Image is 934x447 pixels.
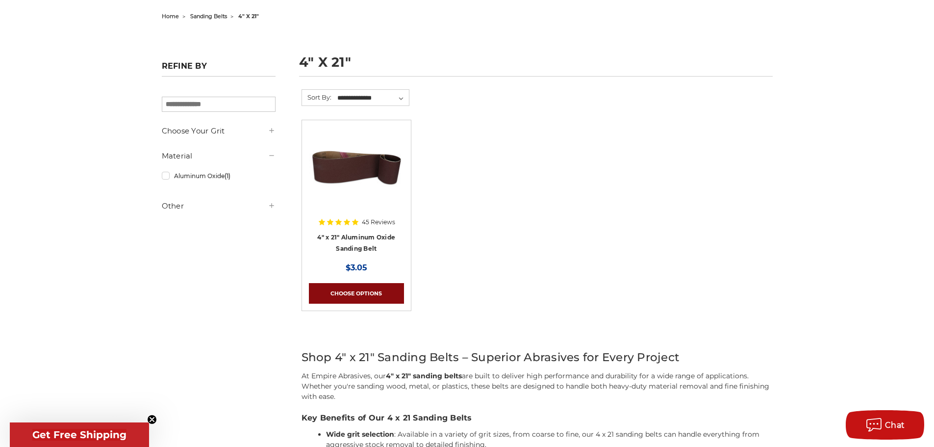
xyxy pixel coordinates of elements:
span: $3.05 [346,263,367,272]
a: home [162,13,179,20]
a: Aluminum Oxide [162,167,276,184]
a: sanding belts [190,13,227,20]
span: Get Free Shipping [32,429,126,441]
p: At Empire Abrasives, our are built to deliver high performance and durability for a wide range of... [302,371,773,402]
span: (1) [225,172,230,180]
select: Sort By: [336,91,409,105]
strong: 4" x 21" sanding belts [386,371,462,380]
a: Choose Options [309,283,404,304]
button: Close teaser [147,415,157,424]
h5: Material [162,150,276,162]
h5: Choose Your Grit [162,125,276,137]
button: Chat [846,410,924,440]
h5: Refine by [162,61,276,77]
div: Get Free ShippingClose teaser [10,422,149,447]
h5: Other [162,200,276,212]
a: 4" x 21" Aluminum Oxide Sanding Belt [309,127,404,253]
h1: 4" x 21" [299,55,773,77]
strong: Wide grit selection [326,430,394,439]
h3: Key Benefits of Our 4 x 21 Sanding Belts [302,412,773,424]
span: 4" x 21" [238,13,259,20]
span: Chat [885,421,905,430]
img: 4" x 21" Aluminum Oxide Sanding Belt [309,127,404,206]
label: Sort By: [302,90,331,105]
h2: Shop 4" x 21" Sanding Belts – Superior Abrasives for Every Project [302,349,773,366]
